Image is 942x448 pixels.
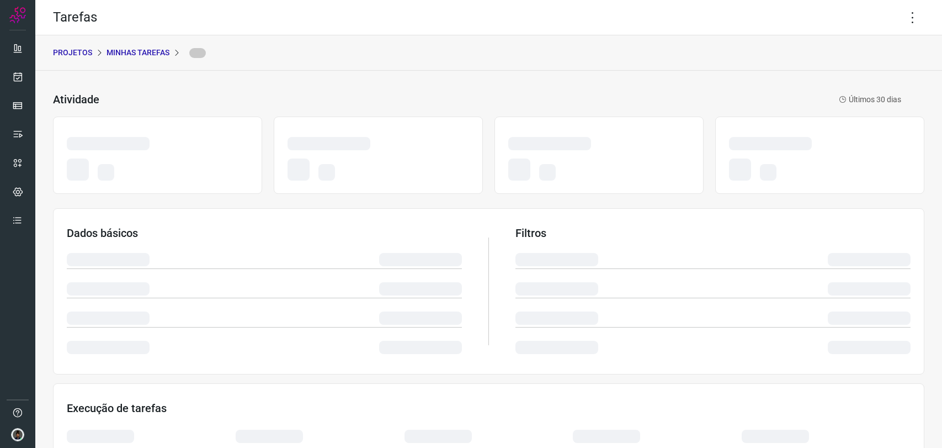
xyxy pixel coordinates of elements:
[107,47,169,59] p: Minhas Tarefas
[839,94,901,106] p: Últimos 30 dias
[53,9,97,25] h2: Tarefas
[515,226,911,240] h3: Filtros
[53,47,92,59] p: PROJETOS
[9,7,26,23] img: Logo
[67,226,462,240] h3: Dados básicos
[67,402,911,415] h3: Execução de tarefas
[11,428,24,441] img: d44150f10045ac5288e451a80f22ca79.png
[53,93,99,106] h3: Atividade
